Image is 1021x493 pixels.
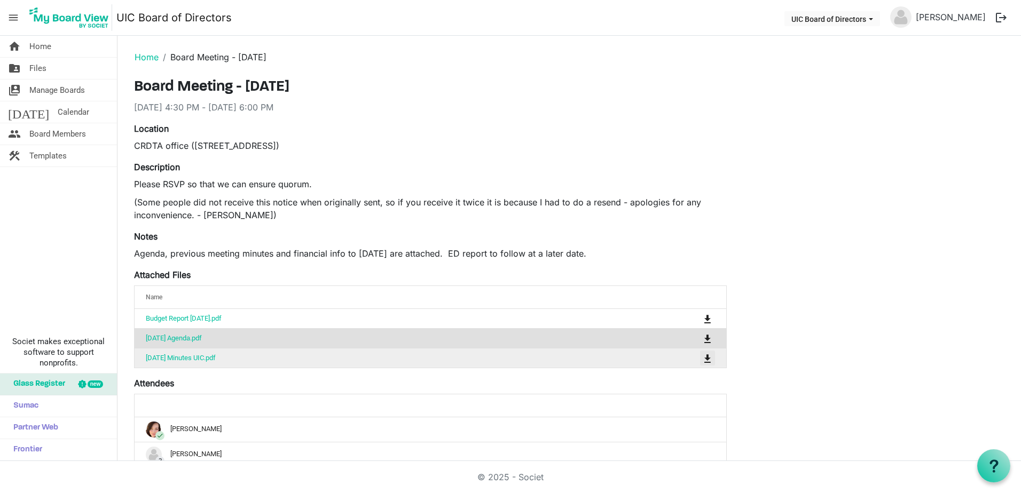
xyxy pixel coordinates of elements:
[8,417,58,439] span: Partner Web
[135,309,659,328] td: Budget Report August 2025.pdf is template cell column header Name
[8,36,21,57] span: home
[477,472,544,482] a: © 2025 - Societ
[134,101,727,114] div: [DATE] 4:30 PM - [DATE] 6:00 PM
[29,58,46,79] span: Files
[58,101,89,123] span: Calendar
[5,336,112,368] span: Societ makes exceptional software to support nonprofits.
[155,456,164,465] span: ?
[700,331,715,346] button: Download
[135,348,659,368] td: June 18 2025 Minutes UIC.pdf is template cell column header Name
[88,380,103,388] div: new
[134,139,727,152] div: CRDTA office ([STREET_ADDRESS])
[134,268,191,281] label: Attached Files
[8,58,21,79] span: folder_shared
[146,447,715,463] div: [PERSON_NAME]
[659,309,726,328] td: is Command column column header
[26,4,112,31] img: My Board View Logo
[146,334,202,342] a: [DATE] Agenda.pdf
[29,145,67,166] span: Templates
[8,145,21,166] span: construction
[3,7,23,28] span: menu
[155,431,164,440] span: check
[29,123,86,145] span: Board Members
[134,230,158,243] label: Notes
[659,348,726,368] td: is Command column column header
[990,6,1012,29] button: logout
[29,79,85,101] span: Manage Boards
[146,447,162,463] img: no-profile-picture.svg
[135,52,159,62] a: Home
[116,7,232,28] a: UIC Board of Directors
[8,439,42,460] span: Frontier
[26,4,116,31] a: My Board View Logo
[159,51,266,63] li: Board Meeting - [DATE]
[8,373,65,395] span: Glass Register
[134,247,727,260] p: Agenda, previous meeting minutes and financial info to [DATE] are attached. ED report to follow a...
[146,422,162,438] img: aZda651_YrtB0d3iDw2VWU6hlcmlxgORkYhRWXcu6diS1fUuzblDemDitxXHgJcDUASUXKKMmrJj1lYLVKcG1g_thumb.png
[890,6,912,28] img: no-profile-picture.svg
[146,422,715,438] div: [PERSON_NAME]
[135,417,726,442] td: checkAmy Wright is template cell column header
[135,442,726,467] td: ?Andrea Craddock is template cell column header
[700,311,715,326] button: Download
[146,314,222,322] a: Budget Report [DATE].pdf
[8,79,21,101] span: switch_account
[134,122,169,135] label: Location
[146,293,162,301] span: Name
[29,36,51,57] span: Home
[659,328,726,348] td: is Command column column header
[134,196,727,221] p: (Some people did not receive this notice when originally sent, so if you receive it twice it is b...
[134,178,727,190] p: Please RSVP so that we can ensure quorum.
[8,101,49,123] span: [DATE]
[700,351,715,365] button: Download
[134,78,727,97] h3: Board Meeting - [DATE]
[912,6,990,28] a: [PERSON_NAME]
[8,123,21,145] span: people
[135,328,659,348] td: Sept 24 2025 Agenda.pdf is template cell column header Name
[146,354,216,362] a: [DATE] Minutes UIC.pdf
[134,161,180,173] label: Description
[134,377,174,389] label: Attendees
[8,395,38,417] span: Sumac
[784,11,880,26] button: UIC Board of Directors dropdownbutton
